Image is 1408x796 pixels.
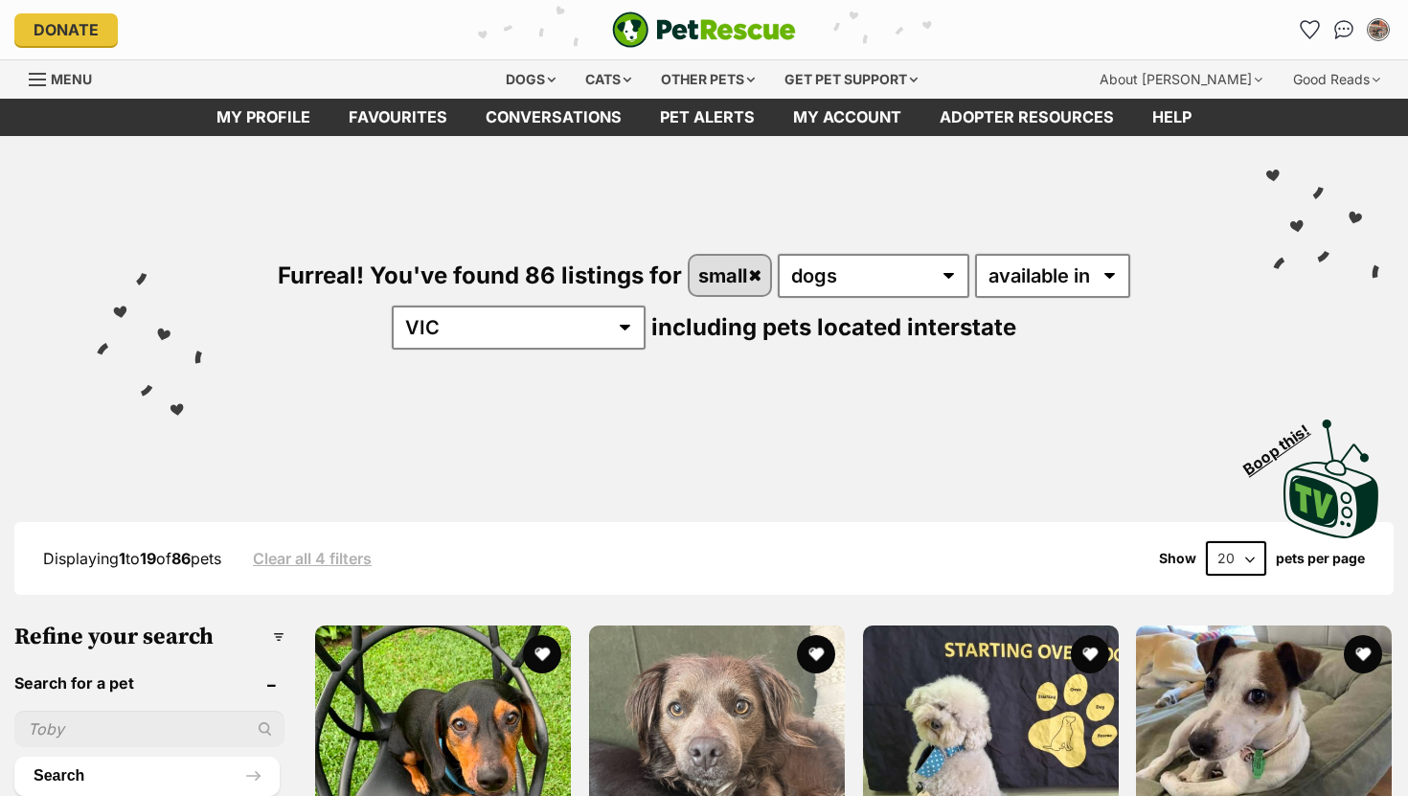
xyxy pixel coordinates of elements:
header: Search for a pet [14,674,284,692]
input: Toby [14,711,284,747]
a: small [690,256,771,295]
h3: Refine your search [14,624,284,650]
span: Furreal! You've found 86 listings for [278,262,682,289]
button: favourite [523,635,561,673]
img: chat-41dd97257d64d25036548639549fe6c8038ab92f7586957e7f3b1b290dea8141.svg [1334,20,1354,39]
img: logo-e224e6f780fb5917bec1dbf3a21bbac754714ae5b6737aabdf751b685950b380.svg [612,11,796,48]
button: Search [14,757,280,795]
a: Conversations [1329,14,1359,45]
button: favourite [1344,635,1382,673]
span: Boop this! [1240,409,1329,478]
a: Boop this! [1283,402,1379,542]
a: PetRescue [612,11,796,48]
button: favourite [797,635,835,673]
strong: 1 [119,549,125,568]
div: Dogs [492,60,569,99]
span: Show [1159,551,1196,566]
span: Displaying to of pets [43,549,221,568]
a: Favourites [329,99,466,136]
div: Get pet support [771,60,931,99]
span: Menu [51,71,92,87]
a: Favourites [1294,14,1325,45]
a: Menu [29,60,105,95]
div: About [PERSON_NAME] [1086,60,1276,99]
div: Good Reads [1280,60,1394,99]
a: Pet alerts [641,99,774,136]
a: Clear all 4 filters [253,550,372,567]
div: Other pets [647,60,768,99]
a: My profile [197,99,329,136]
a: Help [1133,99,1211,136]
div: Cats [572,60,645,99]
a: conversations [466,99,641,136]
a: My account [774,99,920,136]
img: PetRescue TV logo [1283,420,1379,538]
button: favourite [1070,635,1108,673]
span: including pets located interstate [651,313,1016,341]
img: Philippa Sheehan profile pic [1369,20,1388,39]
strong: 86 [171,549,191,568]
a: Donate [14,13,118,46]
button: My account [1363,14,1394,45]
strong: 19 [140,549,156,568]
label: pets per page [1276,551,1365,566]
ul: Account quick links [1294,14,1394,45]
a: Adopter resources [920,99,1133,136]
